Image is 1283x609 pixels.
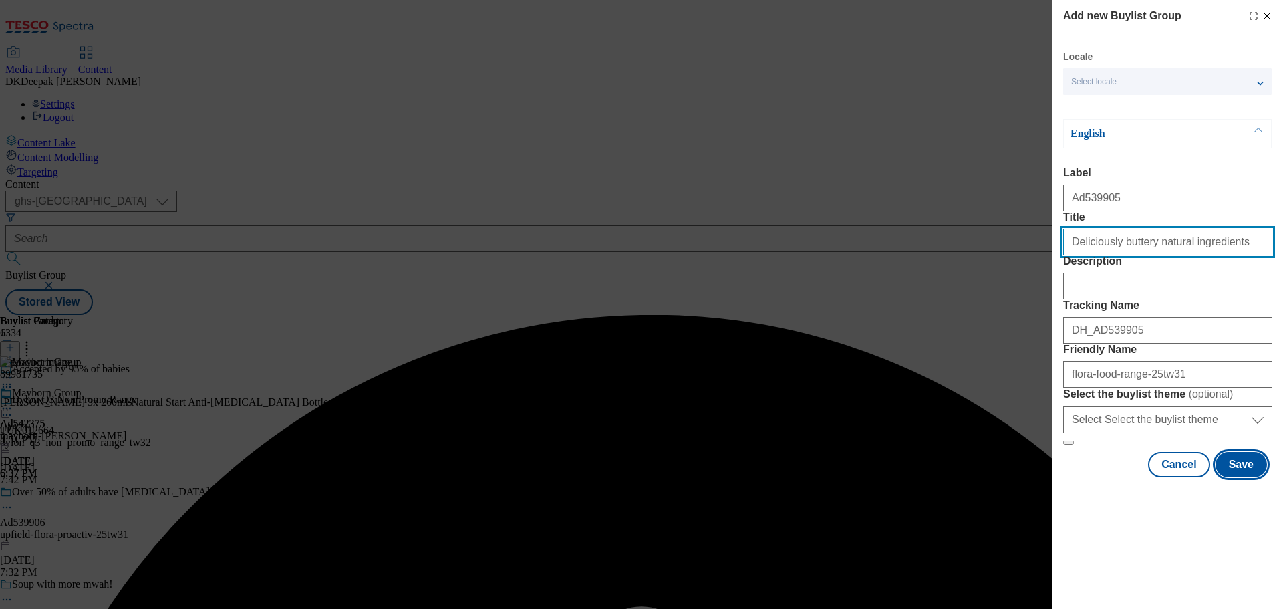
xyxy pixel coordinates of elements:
button: Cancel [1148,452,1209,477]
label: Select the buylist theme [1063,388,1272,401]
label: Description [1063,255,1272,267]
input: Enter Description [1063,273,1272,299]
p: English [1071,127,1211,140]
span: Select locale [1071,77,1117,87]
label: Locale [1063,53,1093,61]
label: Tracking Name [1063,299,1272,312]
label: Friendly Name [1063,344,1272,356]
input: Enter Title [1063,229,1272,255]
input: Enter Label [1063,185,1272,211]
span: ( optional ) [1189,388,1234,400]
input: Enter Tracking Name [1063,317,1272,344]
button: Save [1216,452,1267,477]
label: Title [1063,211,1272,223]
label: Label [1063,167,1272,179]
button: Select locale [1063,68,1272,95]
h4: Add new Buylist Group [1063,8,1181,24]
input: Enter Friendly Name [1063,361,1272,388]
